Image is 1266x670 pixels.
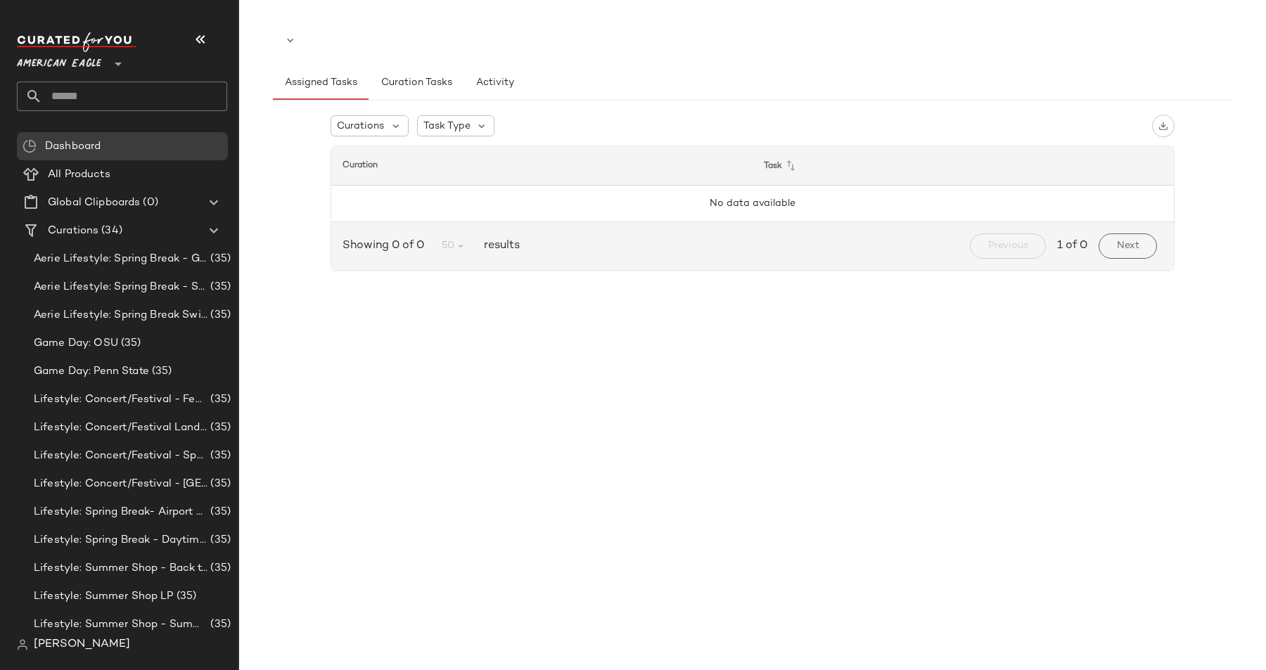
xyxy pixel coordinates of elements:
[207,420,231,436] span: (35)
[34,532,207,548] span: Lifestyle: Spring Break - Daytime Casual
[98,223,122,239] span: (34)
[207,448,231,464] span: (35)
[17,32,136,52] img: cfy_white_logo.C9jOOHJF.svg
[207,476,231,492] span: (35)
[34,335,118,352] span: Game Day: OSU
[207,560,231,576] span: (35)
[23,139,37,153] img: svg%3e
[1099,233,1157,259] button: Next
[34,363,149,380] span: Game Day: Penn State
[207,392,231,408] span: (35)
[45,138,101,155] span: Dashboard
[48,195,140,211] span: Global Clipboards
[331,146,753,186] th: Curation
[207,307,231,323] span: (35)
[34,504,207,520] span: Lifestyle: Spring Break- Airport Style
[34,617,207,633] span: Lifestyle: Summer Shop - Summer Abroad
[34,448,207,464] span: Lifestyle: Concert/Festival - Sporty
[284,77,357,89] span: Assigned Tasks
[1116,240,1139,252] span: Next
[207,279,231,295] span: (35)
[34,588,174,605] span: Lifestyle: Summer Shop LP
[207,504,231,520] span: (35)
[174,588,197,605] span: (35)
[475,77,514,89] span: Activity
[34,307,207,323] span: Aerie Lifestyle: Spring Break Swimsuits Landing Page
[343,238,430,255] span: Showing 0 of 0
[34,279,207,295] span: Aerie Lifestyle: Spring Break - Sporty
[207,251,231,267] span: (35)
[34,636,130,653] span: [PERSON_NAME]
[753,146,1174,186] th: Task
[331,186,1174,222] td: No data available
[118,335,141,352] span: (35)
[149,363,172,380] span: (35)
[34,560,207,576] span: Lifestyle: Summer Shop - Back to School Essentials
[34,251,207,267] span: Aerie Lifestyle: Spring Break - Girly/Femme
[478,238,520,255] span: results
[34,420,207,436] span: Lifestyle: Concert/Festival Landing Page
[207,617,231,633] span: (35)
[48,167,110,183] span: All Products
[140,195,158,211] span: (0)
[1057,238,1087,255] span: 1 of 0
[34,476,207,492] span: Lifestyle: Concert/Festival - [GEOGRAPHIC_DATA]
[48,223,98,239] span: Curations
[423,119,471,134] span: Task Type
[207,532,231,548] span: (35)
[17,639,28,650] img: svg%3e
[17,48,101,73] span: American Eagle
[34,392,207,408] span: Lifestyle: Concert/Festival - Femme
[380,77,452,89] span: Curation Tasks
[337,119,384,134] span: Curations
[1158,121,1168,131] img: svg%3e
